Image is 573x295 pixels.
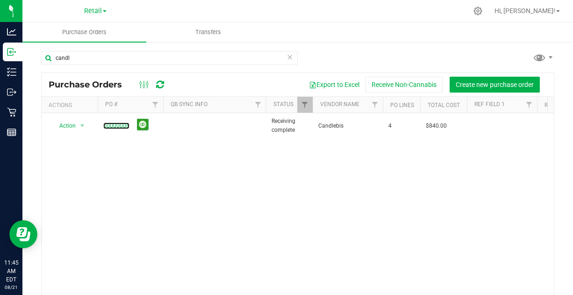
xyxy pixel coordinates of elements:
a: Purchase Orders [22,22,146,42]
a: Ref Field 1 [474,101,505,108]
button: Create new purchase order [450,77,540,93]
inline-svg: Inventory [7,67,16,77]
a: Filter [522,97,537,113]
a: Filter [148,97,163,113]
a: Status [273,101,294,108]
span: 4 [388,122,415,130]
span: Transfers [183,28,234,36]
inline-svg: Inbound [7,47,16,57]
span: Action [51,119,76,132]
a: 00000006 [103,122,129,129]
span: select [77,119,88,132]
p: 08/21 [4,284,18,291]
span: Clear [286,51,293,63]
div: Actions [49,102,94,108]
span: $840.00 [426,122,447,130]
button: Export to Excel [303,77,365,93]
span: Retail [84,7,102,15]
span: Candlebis [318,122,377,130]
a: PO Lines [390,102,414,108]
span: Receiving complete [272,117,307,135]
a: Vendor Name [320,101,359,108]
span: Create new purchase order [456,81,534,88]
a: PO # [105,101,117,108]
iframe: Resource center [9,220,37,248]
inline-svg: Reports [7,128,16,137]
button: Receive Non-Cannabis [365,77,443,93]
a: Filter [251,97,266,113]
p: 11:45 AM EDT [4,259,18,284]
a: Transfers [146,22,270,42]
a: Filter [297,97,313,113]
span: Purchase Orders [50,28,119,36]
inline-svg: Analytics [7,27,16,36]
a: Total Cost [428,102,460,108]
inline-svg: Outbound [7,87,16,97]
div: Manage settings [472,7,484,15]
span: Hi, [PERSON_NAME]! [494,7,555,14]
a: QB Sync Info [171,101,208,108]
a: Filter [367,97,383,113]
input: Search Purchase Order ID, Vendor Name and Ref Field 1 [41,51,298,65]
inline-svg: Retail [7,108,16,117]
span: Purchase Orders [49,79,131,90]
